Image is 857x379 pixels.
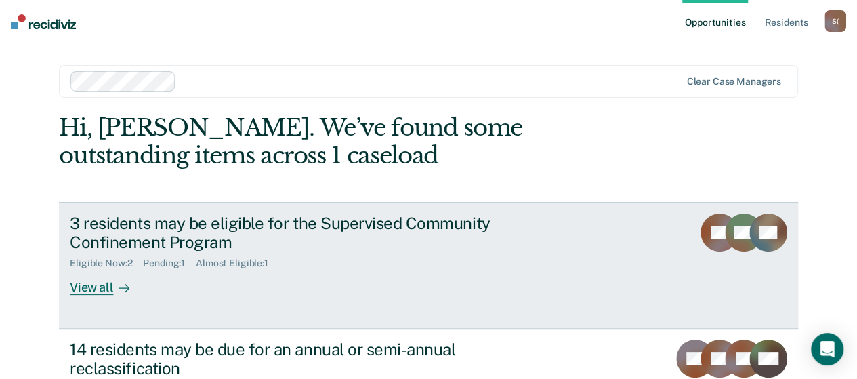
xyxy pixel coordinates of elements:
div: Open Intercom Messenger [811,333,843,365]
div: Almost Eligible : 1 [196,258,279,269]
img: Recidiviz [11,14,76,29]
button: S( [824,10,846,32]
div: Eligible Now : 2 [70,258,143,269]
div: Clear case managers [686,76,780,87]
div: 3 residents may be eligible for the Supervised Community Confinement Program [70,214,545,253]
a: 3 residents may be eligible for the Supervised Community Confinement ProgramEligible Now:2Pending... [59,202,798,329]
div: View all [70,269,146,296]
div: 14 residents may be due for an annual or semi-annual reclassification [70,340,545,379]
div: Hi, [PERSON_NAME]. We’ve found some outstanding items across 1 caseload [59,114,650,169]
div: Pending : 1 [143,258,196,269]
div: S ( [824,10,846,32]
